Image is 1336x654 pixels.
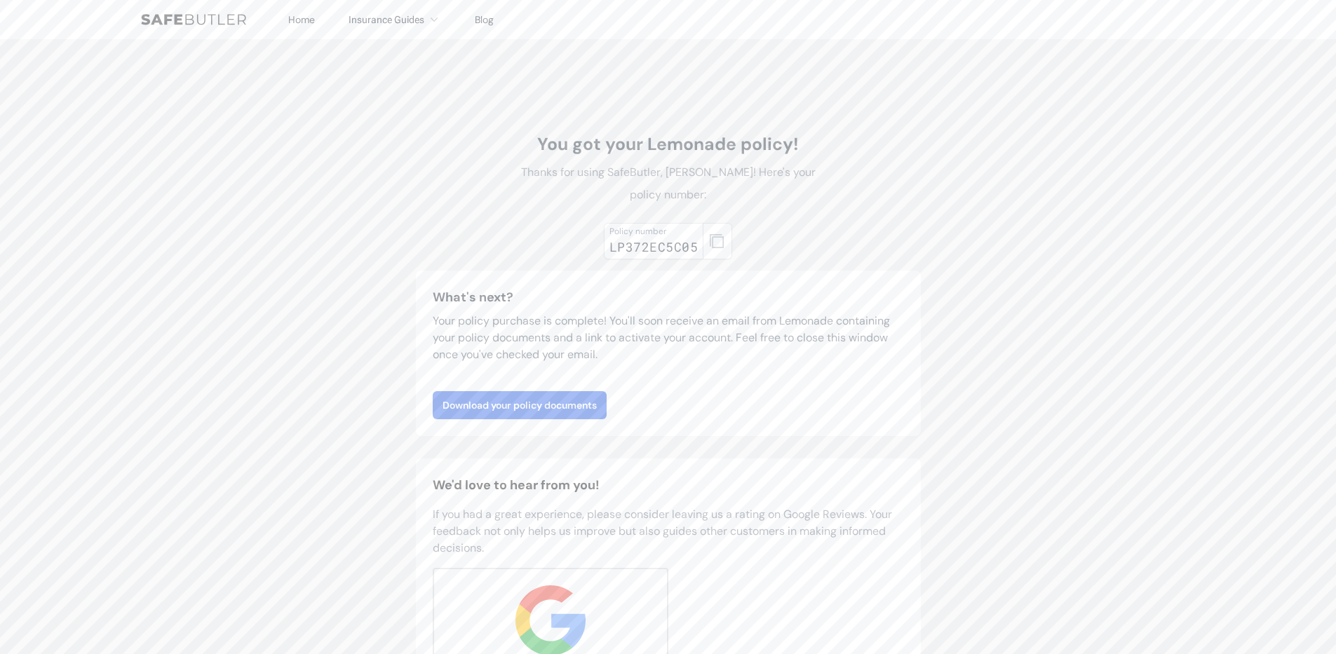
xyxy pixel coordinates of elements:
p: Thanks for using SafeButler, [PERSON_NAME]! Here's your policy number: [511,161,825,206]
button: Insurance Guides [349,11,441,28]
a: Home [288,13,315,26]
p: Your policy purchase is complete! You'll soon receive an email from Lemonade containing your poli... [433,313,904,363]
h1: You got your Lemonade policy! [511,133,825,156]
div: LP372EC5C05 [609,237,698,257]
h3: What's next? [433,287,904,307]
a: Download your policy documents [433,391,607,419]
h2: We'd love to hear from you! [433,475,904,495]
p: If you had a great experience, please consider leaving us a rating on Google Reviews. Your feedba... [433,506,904,557]
img: SafeButler Text Logo [141,14,246,25]
div: Policy number [609,226,698,237]
a: Blog [475,13,494,26]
